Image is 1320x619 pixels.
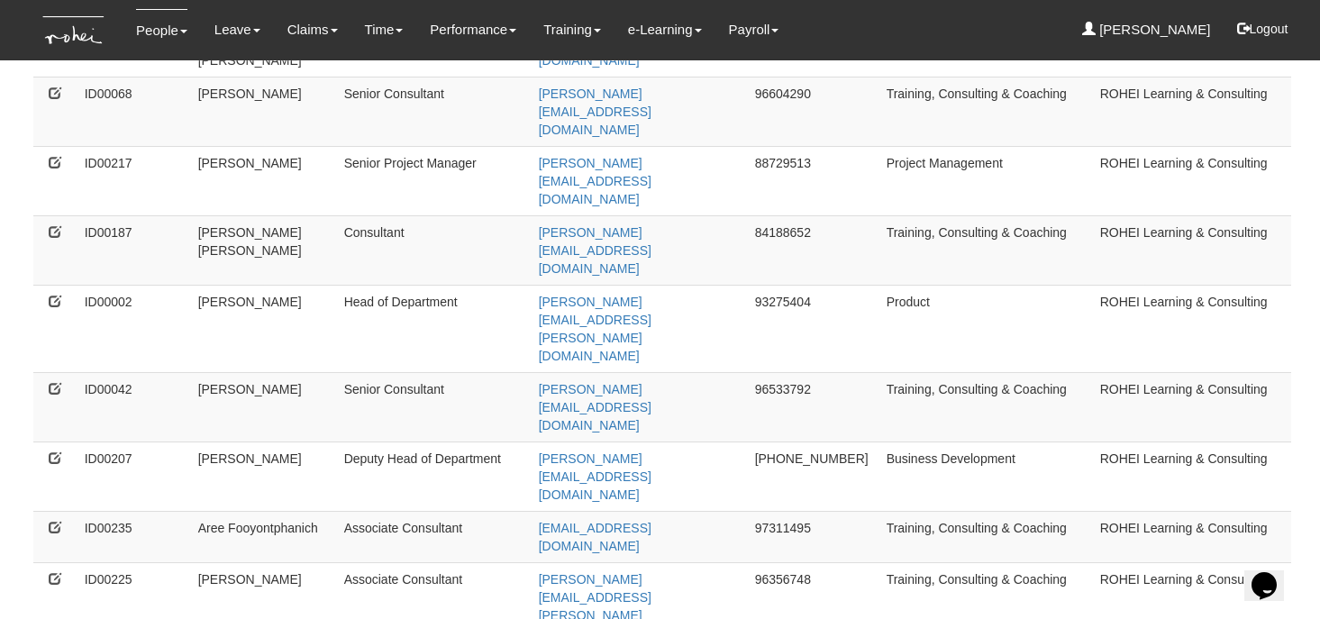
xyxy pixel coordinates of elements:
[337,441,532,511] td: Deputy Head of Department
[1244,547,1302,601] iframe: chat widget
[1224,7,1301,50] button: Logout
[77,285,191,372] td: ID00002
[77,146,191,215] td: ID00217
[539,225,651,276] a: [PERSON_NAME][EMAIL_ADDRESS][DOMAIN_NAME]
[879,77,1093,146] td: Training, Consulting & Coaching
[430,9,516,50] a: Performance
[539,382,651,432] a: [PERSON_NAME][EMAIL_ADDRESS][DOMAIN_NAME]
[77,215,191,285] td: ID00187
[287,9,338,50] a: Claims
[337,285,532,372] td: Head of Department
[191,146,337,215] td: [PERSON_NAME]
[628,9,702,50] a: e-Learning
[1093,511,1291,562] td: ROHEI Learning & Consulting
[1093,146,1291,215] td: ROHEI Learning & Consulting
[539,86,651,137] a: [PERSON_NAME][EMAIL_ADDRESS][DOMAIN_NAME]
[214,9,260,50] a: Leave
[1093,441,1291,511] td: ROHEI Learning & Consulting
[879,285,1093,372] td: Product
[77,77,191,146] td: ID00068
[337,215,532,285] td: Consultant
[337,146,532,215] td: Senior Project Manager
[1082,9,1211,50] a: [PERSON_NAME]
[748,77,879,146] td: 96604290
[1093,372,1291,441] td: ROHEI Learning & Consulting
[729,9,779,50] a: Payroll
[539,451,651,502] a: [PERSON_NAME][EMAIL_ADDRESS][DOMAIN_NAME]
[337,372,532,441] td: Senior Consultant
[879,215,1093,285] td: Training, Consulting & Coaching
[539,521,651,553] a: [EMAIL_ADDRESS][DOMAIN_NAME]
[748,441,879,511] td: [PHONE_NUMBER]
[191,77,337,146] td: [PERSON_NAME]
[748,511,879,562] td: 97311495
[1093,285,1291,372] td: ROHEI Learning & Consulting
[879,511,1093,562] td: Training, Consulting & Coaching
[191,215,337,285] td: [PERSON_NAME] [PERSON_NAME]
[77,441,191,511] td: ID00207
[191,441,337,511] td: [PERSON_NAME]
[365,9,404,50] a: Time
[748,285,879,372] td: 93275404
[77,511,191,562] td: ID00235
[191,285,337,372] td: [PERSON_NAME]
[77,372,191,441] td: ID00042
[337,511,532,562] td: Associate Consultant
[191,372,337,441] td: [PERSON_NAME]
[136,9,187,51] a: People
[539,295,651,363] a: [PERSON_NAME][EMAIL_ADDRESS][PERSON_NAME][DOMAIN_NAME]
[543,9,601,50] a: Training
[748,215,879,285] td: 84188652
[748,372,879,441] td: 96533792
[539,35,651,68] a: [EMAIL_ADDRESS][DOMAIN_NAME]
[879,441,1093,511] td: Business Development
[1093,77,1291,146] td: ROHEI Learning & Consulting
[879,372,1093,441] td: Training, Consulting & Coaching
[879,146,1093,215] td: Project Management
[191,511,337,562] td: Aree Fooyontphanich
[337,77,532,146] td: Senior Consultant
[539,156,651,206] a: [PERSON_NAME][EMAIL_ADDRESS][DOMAIN_NAME]
[748,146,879,215] td: 88729513
[1093,215,1291,285] td: ROHEI Learning & Consulting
